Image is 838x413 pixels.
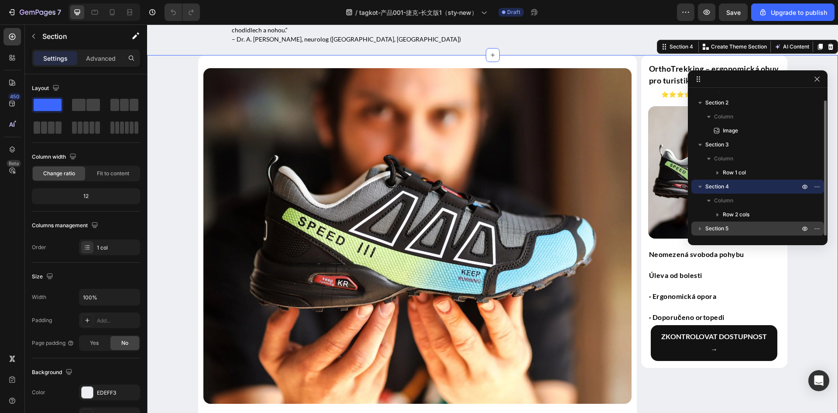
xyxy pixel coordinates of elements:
[42,31,114,42] p: Section
[32,367,74,378] div: Background
[32,339,74,347] div: Page padding
[705,182,729,191] span: Section 4
[32,243,46,251] div: Order
[32,220,100,232] div: Columns management
[3,3,65,21] button: 7
[705,98,728,107] span: Section 2
[714,196,733,205] span: Column
[165,3,200,21] div: Undo/Redo
[502,246,555,255] strong: Úleva od bolesti
[723,126,738,135] span: Image
[86,54,116,63] p: Advanced
[502,288,577,297] strong: · Doporučeno ortopedi
[504,301,630,337] a: Zkontrolovat dostupnost→
[514,66,560,74] strong: ⭐⭐⭐⭐⭐⭐
[121,339,128,347] span: No
[32,83,61,94] div: Layout
[8,93,21,100] div: 450
[723,168,746,177] span: Row 1 col
[43,170,75,177] span: Change ratio
[514,308,620,316] strong: Zkontrolovat dostupnost
[502,267,570,276] strong: · Ergonomická opora
[32,293,46,301] div: Width
[79,289,140,305] input: Auto
[34,190,138,202] div: 12
[7,160,21,167] div: Beta
[726,9,741,16] span: Save
[502,39,632,61] strong: OrthoTrekking – ergonomická obuv pro turistiku a trekking
[32,271,55,283] div: Size
[359,8,477,17] span: tagkot-产品001-捷克-长文版1（sty-new）
[56,44,484,379] img: gempages_581580617460745129-47c89b96-5d7b-4951-9c0f-4df36db100eb.jpg
[759,8,827,17] div: Upgrade to publish
[57,7,61,17] p: 7
[507,8,520,16] span: Draft
[560,66,620,74] strong: 4,9 | 6 271 recenzí
[97,170,129,177] span: Fit to content
[808,370,829,391] div: Open Intercom Messenger
[714,112,733,121] span: Column
[43,54,68,63] p: Settings
[563,320,570,329] strong: →
[723,210,749,219] span: Row 2 cols
[355,8,357,17] span: /
[90,339,99,347] span: Yes
[97,317,138,325] div: Add...
[501,82,633,214] img: gempages_581580617460745129-46d038c1-1d73-41f6-901c-44d3104fb0e0.jpg
[97,389,138,397] div: EDEFF3
[714,154,733,163] span: Column
[147,24,838,413] iframe: Design area
[751,3,835,21] button: Upgrade to publish
[521,18,548,26] div: Section 4
[32,316,52,324] div: Padding
[32,389,45,396] div: Color
[564,18,620,26] p: Create Theme Section
[32,151,78,163] div: Column width
[625,17,664,28] button: AI Content
[705,140,729,149] span: Section 3
[502,226,597,234] strong: Neomezená svoboda pohybu
[719,3,748,21] button: Save
[97,244,138,252] div: 1 col
[705,224,728,233] span: Section 5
